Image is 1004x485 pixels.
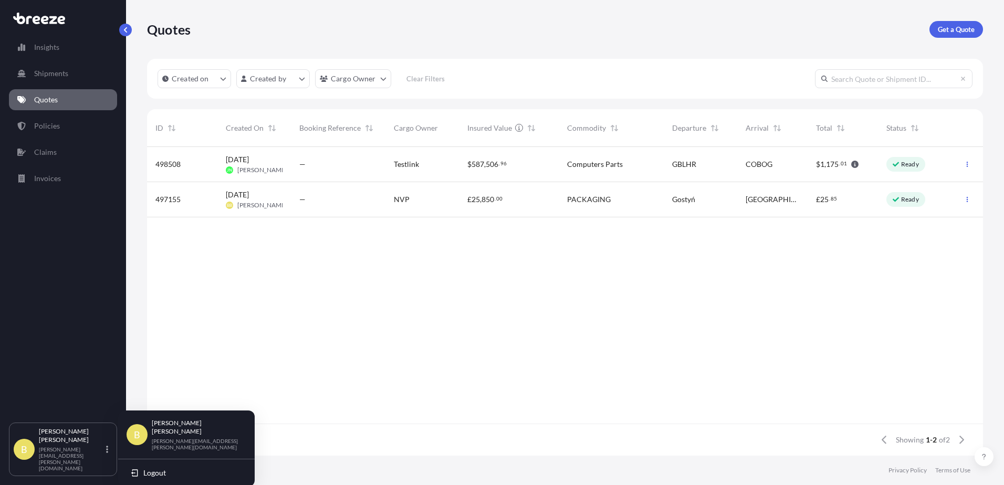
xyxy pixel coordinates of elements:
[34,147,57,157] p: Claims
[901,195,919,204] p: Ready
[567,159,623,170] span: Computers Parts
[237,201,287,209] span: [PERSON_NAME]
[672,123,706,133] span: Departure
[155,159,181,170] span: 498508
[158,69,231,88] button: createdOn Filter options
[9,115,117,136] a: Policies
[771,122,783,134] button: Sort
[363,122,375,134] button: Sort
[9,89,117,110] a: Quotes
[820,161,824,168] span: 1
[250,73,287,84] p: Created by
[299,194,306,205] span: —
[172,73,209,84] p: Created on
[34,42,59,52] p: Insights
[236,69,310,88] button: createdBy Filter options
[467,123,512,133] span: Insured Value
[939,435,950,445] span: of 2
[155,123,163,133] span: ID
[608,122,621,134] button: Sort
[815,69,972,88] input: Search Quote or Shipment ID...
[21,444,27,455] span: B
[820,196,829,203] span: 25
[829,197,830,201] span: .
[34,173,61,184] p: Invoices
[394,123,438,133] span: Cargo Owner
[152,419,238,436] p: [PERSON_NAME] [PERSON_NAME]
[472,196,480,203] span: 25
[896,435,924,445] span: Showing
[841,162,847,165] span: 01
[227,165,232,175] span: JN
[708,122,721,134] button: Sort
[500,162,507,165] span: 96
[486,161,498,168] span: 506
[746,194,799,205] span: [GEOGRAPHIC_DATA]
[926,435,937,445] span: 1-2
[484,161,486,168] span: ,
[237,166,287,174] span: [PERSON_NAME]
[394,194,410,205] span: NVP
[9,63,117,84] a: Shipments
[472,161,484,168] span: 587
[266,122,278,134] button: Sort
[839,162,840,165] span: .
[746,123,769,133] span: Arrival
[482,196,494,203] span: 850
[499,162,500,165] span: .
[467,196,472,203] span: £
[299,159,306,170] span: —
[226,189,249,200] span: [DATE]
[396,70,455,87] button: Clear Filters
[816,123,832,133] span: Total
[495,197,496,201] span: .
[39,427,104,444] p: [PERSON_NAME] [PERSON_NAME]
[901,160,919,168] p: Ready
[496,197,503,201] span: 00
[406,73,445,84] p: Clear Filters
[826,161,839,168] span: 175
[299,123,361,133] span: Booking Reference
[394,159,419,170] span: Testlink
[672,194,695,205] span: Gostyń
[331,73,376,84] p: Cargo Owner
[9,37,117,58] a: Insights
[34,94,58,105] p: Quotes
[226,123,264,133] span: Created On
[888,466,927,475] a: Privacy Policy
[467,161,472,168] span: $
[525,122,538,134] button: Sort
[134,429,140,440] span: B
[672,159,696,170] span: GBLHR
[816,196,820,203] span: £
[834,122,847,134] button: Sort
[34,68,68,79] p: Shipments
[816,161,820,168] span: $
[908,122,921,134] button: Sort
[929,21,983,38] a: Get a Quote
[9,168,117,189] a: Invoices
[824,161,826,168] span: ,
[143,468,166,478] span: Logout
[122,463,250,482] button: Logout
[155,194,181,205] span: 497155
[165,122,178,134] button: Sort
[152,438,238,450] p: [PERSON_NAME][EMAIL_ADDRESS][PERSON_NAME][DOMAIN_NAME]
[147,21,191,38] p: Quotes
[746,159,772,170] span: COBOG
[831,197,837,201] span: 85
[886,123,906,133] span: Status
[567,123,606,133] span: Commodity
[315,69,391,88] button: cargoOwner Filter options
[226,154,249,165] span: [DATE]
[480,196,482,203] span: ,
[9,142,117,163] a: Claims
[227,200,232,210] span: BB
[938,24,975,35] p: Get a Quote
[39,446,104,471] p: [PERSON_NAME][EMAIL_ADDRESS][PERSON_NAME][DOMAIN_NAME]
[935,466,970,475] a: Terms of Use
[34,121,60,131] p: Policies
[567,194,611,205] span: PACKAGING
